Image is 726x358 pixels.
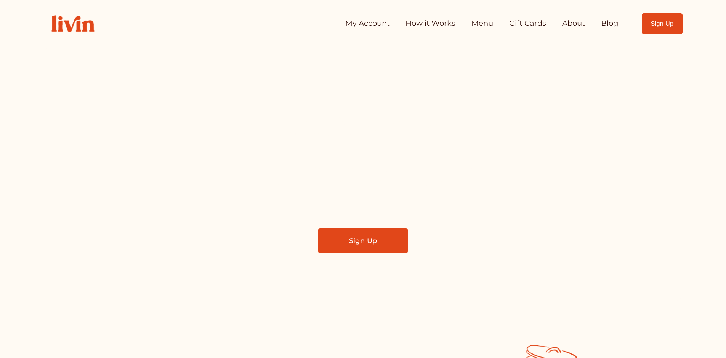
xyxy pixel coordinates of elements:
span: Take Back Your Evenings [199,107,527,144]
a: Gift Cards [509,16,546,31]
img: Livin [43,7,102,40]
a: My Account [345,16,390,31]
a: About [562,16,585,31]
a: Sign Up [642,13,683,34]
a: How it Works [405,16,455,31]
a: Blog [601,16,619,31]
a: Sign Up [318,228,408,253]
span: Find a local chef who prepares customized, healthy meals in your kitchen [236,156,490,189]
a: Menu [471,16,493,31]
